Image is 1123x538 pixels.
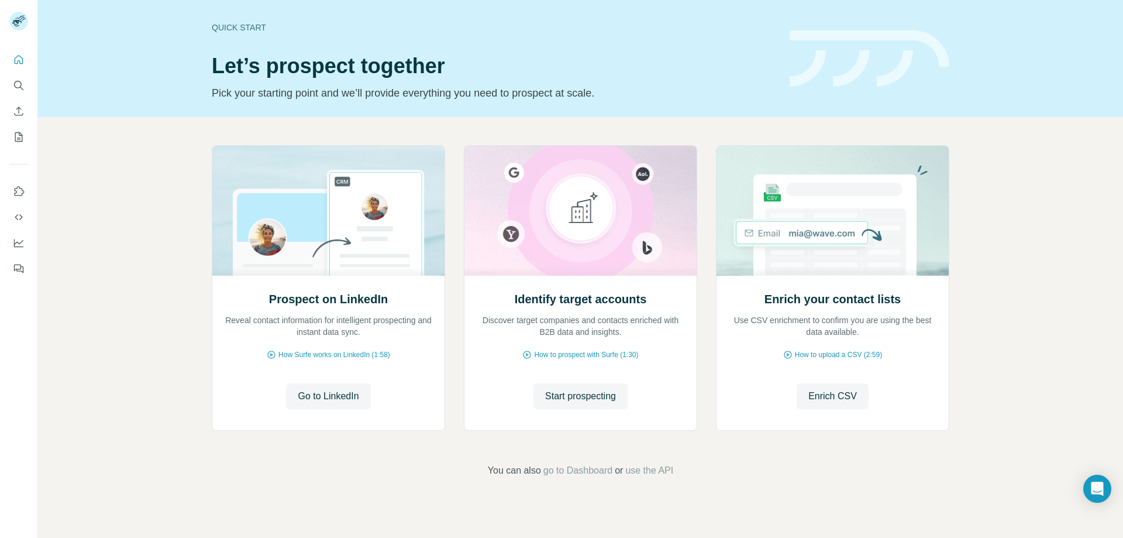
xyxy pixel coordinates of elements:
[298,389,359,403] span: Go to LinkedIn
[286,383,370,409] button: Go to LinkedIn
[224,314,433,338] p: Reveal contact information for intelligent prospecting and instant data sync.
[9,181,28,202] button: Use Surfe on LinkedIn
[9,258,28,279] button: Feedback
[269,291,388,307] h2: Prospect on LinkedIn
[515,291,647,307] h2: Identify target accounts
[615,464,623,478] span: or
[9,207,28,228] button: Use Surfe API
[9,101,28,122] button: Enrich CSV
[9,126,28,148] button: My lists
[543,464,612,478] button: go to Dashboard
[625,464,673,478] button: use the API
[9,49,28,70] button: Quick start
[797,383,869,409] button: Enrich CSV
[212,54,776,78] h1: Let’s prospect together
[808,389,857,403] span: Enrich CSV
[212,146,445,276] img: Prospect on LinkedIn
[476,314,685,338] p: Discover target companies and contacts enriched with B2B data and insights.
[9,75,28,96] button: Search
[9,232,28,253] button: Dashboard
[534,349,638,360] span: How to prospect with Surfe (1:30)
[790,30,949,87] img: banner
[488,464,541,478] span: You can also
[464,146,697,276] img: Identify target accounts
[1083,475,1111,503] div: Open Intercom Messenger
[728,314,937,338] p: Use CSV enrichment to confirm you are using the best data available.
[533,383,628,409] button: Start prospecting
[278,349,390,360] span: How Surfe works on LinkedIn (1:58)
[795,349,882,360] span: How to upload a CSV (2:59)
[716,146,949,276] img: Enrich your contact lists
[212,22,776,33] div: Quick start
[212,85,776,101] p: Pick your starting point and we’ll provide everything you need to prospect at scale.
[545,389,616,403] span: Start prospecting
[764,291,901,307] h2: Enrich your contact lists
